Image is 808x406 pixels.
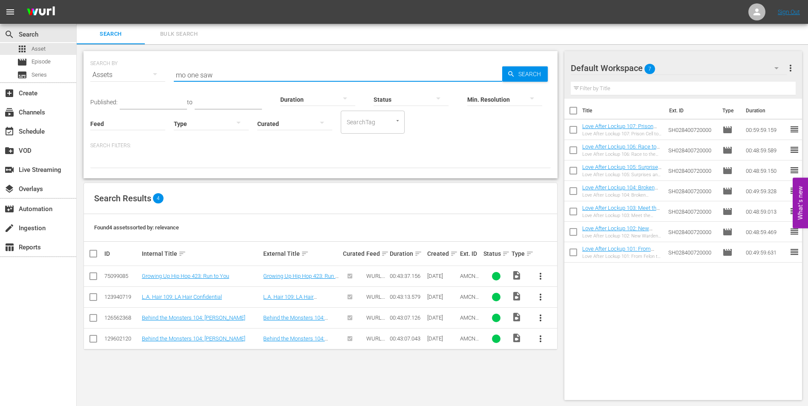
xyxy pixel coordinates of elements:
[20,2,61,22] img: ans4CAIJ8jUAAAAAAAAAAAAAAAAAAAAAAAAgQb4GAAAAAAAAAAAAAAAAAAAAAAAAJMjXAAAAAAAAAAAAAAAAAAAAAAAAgAT5G...
[394,117,402,125] button: Open
[644,60,655,78] span: 7
[142,335,245,342] a: Behind the Monsters 104: [PERSON_NAME]
[104,273,139,279] div: 75099085
[390,249,425,259] div: Duration
[582,184,659,216] a: Love After Lockup 104: Broken Promises (Love After Lockup 104: Broken Promises (amc_networks_love...
[263,273,340,286] a: Growing Up Hip Hop 423: Run to You
[742,140,789,160] td: 00:48:59.589
[535,292,546,302] span: more_vert
[530,266,551,286] button: more_vert
[582,172,662,177] div: Love After Lockup 105: Surprises and Sentences
[742,222,789,242] td: 00:48:59.469
[343,250,364,257] div: Curated
[530,287,551,307] button: more_vert
[17,70,27,80] span: Series
[789,206,799,216] span: reorder
[722,186,733,196] span: Episode
[665,160,719,181] td: SH028400720000
[366,294,385,306] span: WURL Feed
[390,315,425,321] div: 00:43:07.126
[530,329,551,349] button: more_vert
[582,143,660,175] a: Love After Lockup 106: Race to the Altar (Love After Lockup 106: Race to the Altar (amc_networks_...
[4,107,14,117] span: Channels
[390,335,425,342] div: 00:43:07.043
[742,160,789,181] td: 00:48:59.150
[789,247,799,257] span: reorder
[390,294,425,300] div: 00:43:13.579
[301,250,309,257] span: sort
[722,145,733,155] span: Episode
[366,335,385,348] span: WURL Feed
[665,181,719,201] td: SH028400720000
[582,213,662,218] div: Love After Lockup 103: Meet the Parents
[785,63,796,73] span: more_vert
[460,294,479,313] span: AMCNVR0000020494
[535,313,546,323] span: more_vert
[502,250,510,257] span: sort
[4,184,14,194] span: Overlays
[502,66,548,82] button: Search
[366,273,385,286] span: WURL Feed
[512,333,522,343] span: Video
[150,29,208,39] span: Bulk Search
[526,250,534,257] span: sort
[414,250,422,257] span: sort
[90,63,165,87] div: Assets
[427,294,457,300] div: [DATE]
[512,270,522,280] span: Video
[142,249,261,259] div: Internal Title
[4,165,14,175] span: Live Streaming
[142,273,229,279] a: Growing Up Hip Hop 423: Run to You
[366,315,385,327] span: WURL Feed
[32,45,46,53] span: Asset
[512,312,522,322] span: Video
[104,335,139,342] div: 129602120
[263,315,328,327] a: Behind the Monsters 104: [PERSON_NAME]
[722,206,733,217] span: Episode
[664,99,718,123] th: Ext. ID
[178,250,186,257] span: sort
[82,29,140,39] span: Search
[381,250,389,257] span: sort
[785,58,796,78] button: more_vert
[450,250,458,257] span: sort
[582,164,661,202] a: Love After Lockup 105: Surprises and Sentences (Love After Lockup 105: Surprises and Sentences (a...
[512,249,528,259] div: Type
[104,294,139,300] div: 123940719
[582,131,662,137] div: Love After Lockup 107: Prison Cell to Wedding Bells
[427,273,457,279] div: [DATE]
[515,66,548,82] span: Search
[582,233,662,239] div: Love After Lockup 102: New Warden in [GEOGRAPHIC_DATA]
[427,249,457,259] div: Created
[717,99,741,123] th: Type
[789,186,799,196] span: reorder
[665,120,719,140] td: SH028400720000
[263,294,317,306] a: L.A. Hair 109: LA Hair Confidential
[4,204,14,214] span: Automation
[187,99,193,106] span: to
[665,201,719,222] td: SH028400720000
[778,9,800,15] a: Sign Out
[742,242,789,263] td: 00:49:59.631
[460,273,479,292] span: AMCNVR0000035928
[530,308,551,328] button: more_vert
[104,315,139,321] div: 126562368
[94,193,151,203] span: Search Results
[582,246,659,284] a: Love After Lockup 101: From Felon to Fiance (Love After Lockup 101: From Felon to Fiance (amc_net...
[4,223,14,233] span: Ingestion
[4,146,14,156] span: VOD
[722,227,733,237] span: Episode
[90,142,551,149] p: Search Filters:
[535,271,546,281] span: more_vert
[582,99,664,123] th: Title
[427,315,457,321] div: [DATE]
[483,249,509,259] div: Status
[32,57,51,66] span: Episode
[512,291,522,301] span: Video
[571,56,787,80] div: Default Workspace
[4,29,14,40] span: Search
[789,124,799,134] span: reorder
[460,315,479,334] span: AMCNVR0000056264
[582,254,662,259] div: Love After Lockup 101: From Felon to Fiance
[32,71,47,79] span: Series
